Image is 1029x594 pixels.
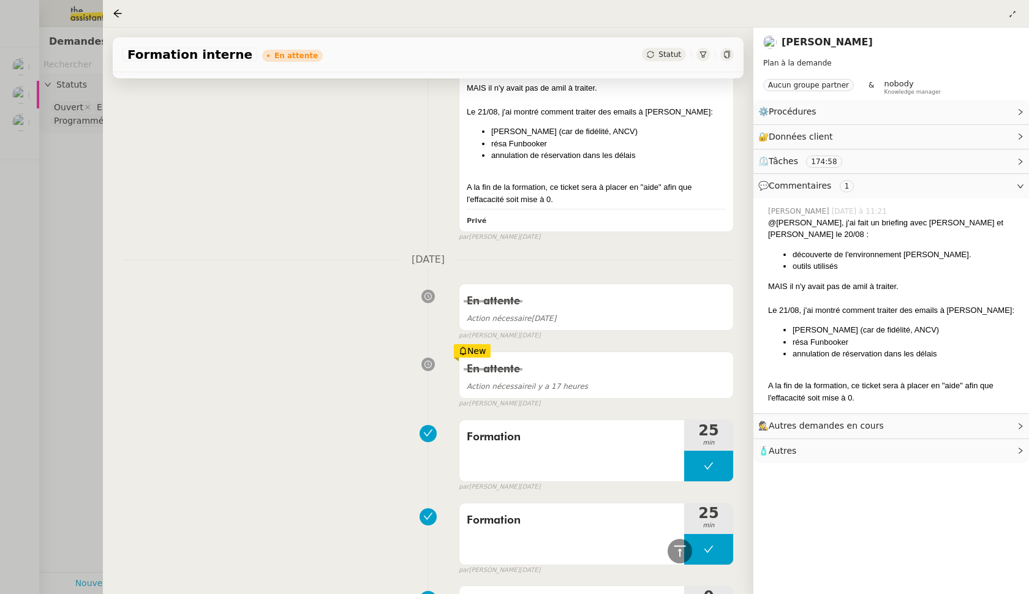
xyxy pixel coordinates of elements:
span: [DATE] [520,482,541,492]
span: Statut [658,50,681,59]
span: Procédures [769,107,816,116]
small: [PERSON_NAME] [459,232,541,242]
span: 25 [684,423,733,438]
span: par [459,331,469,341]
span: ⚙️ [758,105,822,119]
span: par [459,232,469,242]
span: il y a 17 heures [467,382,588,391]
span: [DATE] [520,565,541,576]
span: par [459,482,469,492]
div: 💬Commentaires 1 [753,174,1029,198]
nz-tag: 1 [840,180,854,192]
b: Privé [467,217,486,225]
div: En attente [274,52,318,59]
span: Autres [769,446,796,456]
nz-tag: Aucun groupe partner [763,79,854,91]
div: MAIS il n'y avait pas de amil à traiter. [467,82,726,94]
div: ⏲️Tâches 174:58 [753,149,1029,173]
li: annulation de réservation dans les délais [491,149,726,162]
span: En attente [467,364,520,375]
span: 💬 [758,181,859,190]
img: users%2FyQfMwtYgTqhRP2YHWHmG2s2LYaD3%2Favatar%2Fprofile-pic.png [763,36,777,49]
span: par [459,399,469,409]
span: Autres demandes en cours [769,421,884,430]
div: MAIS il n'y avait pas de amil à traiter. [768,280,1019,293]
span: min [684,521,733,531]
span: Formation [467,511,677,530]
span: [DATE] [520,232,541,242]
li: résa Funbooker [491,138,726,150]
span: [DATE] [402,252,454,268]
span: min [684,438,733,448]
span: [DATE] à 11:21 [832,206,889,217]
a: [PERSON_NAME] [782,36,873,48]
li: annulation de réservation dans les délais [793,348,1019,360]
div: Le 21/08, j'ai montré comment traiter des emails à [PERSON_NAME]: [768,304,1019,317]
li: résa Funbooker [793,336,1019,348]
span: 🧴 [758,446,796,456]
span: [PERSON_NAME] [768,206,832,217]
span: Plan à la demande [763,59,832,67]
span: Action nécessaire [467,314,532,323]
span: [DATE] [520,399,541,409]
li: [PERSON_NAME] (car de fidélité, ANCV) [793,324,1019,336]
div: @[PERSON_NAME], j'ai fait un briefing avec [PERSON_NAME] et [PERSON_NAME] le 20/08 : [768,217,1019,241]
div: Le 21/08, j'ai montré comment traiter des emails à [PERSON_NAME]: [467,106,726,118]
span: Commentaires [769,181,831,190]
nz-tag: 174:58 [806,156,842,168]
small: [PERSON_NAME] [459,482,541,492]
span: nobody [884,79,913,88]
span: Knowledge manager [884,89,941,96]
span: 25 [684,506,733,521]
li: [PERSON_NAME] (car de fidélité, ANCV) [491,126,726,138]
span: par [459,565,469,576]
li: outils utilisés [793,260,1019,273]
span: [DATE] [467,314,556,323]
span: 🕵️ [758,421,889,430]
div: A la fin de la formation, ce ticket sera à placer en "aide" afin que l'effacacité soit mise à 0. [467,181,726,205]
span: ⏲️ [758,156,852,166]
div: 🧴Autres [753,439,1029,463]
span: Données client [769,132,833,141]
span: [DATE] [520,331,541,341]
div: New [454,344,491,358]
span: Formation [467,428,677,446]
span: Action nécessaire [467,382,532,391]
small: [PERSON_NAME] [459,331,541,341]
span: Formation interne [127,48,252,61]
small: [PERSON_NAME] [459,399,541,409]
div: 🔐Données client [753,125,1029,149]
div: ⚙️Procédures [753,100,1029,124]
span: Tâches [769,156,798,166]
span: En attente [467,296,520,307]
li: découverte de l'environnement [PERSON_NAME]. [793,249,1019,261]
span: & [869,79,874,95]
div: A la fin de la formation, ce ticket sera à placer en "aide" afin que l'effacacité soit mise à 0. [768,380,1019,404]
span: 🔐 [758,130,838,144]
app-user-label: Knowledge manager [884,79,941,95]
small: [PERSON_NAME] [459,565,541,576]
div: 🕵️Autres demandes en cours [753,414,1029,438]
